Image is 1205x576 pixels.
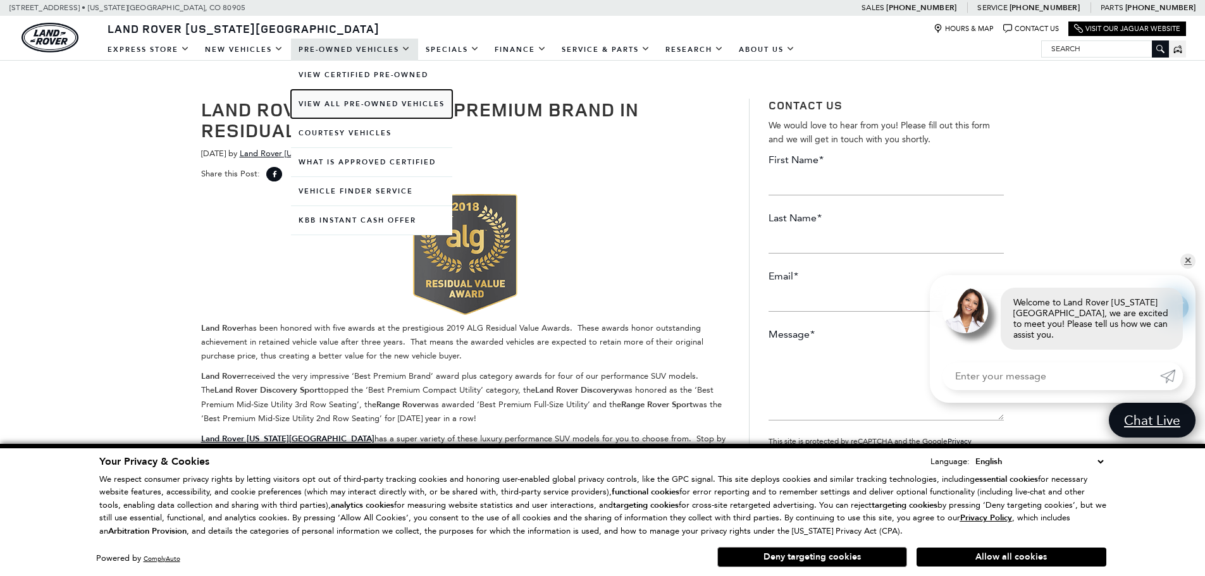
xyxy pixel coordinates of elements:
textarea: Message* [769,345,1004,420]
span: Chat Live [1118,412,1187,429]
input: Email* [769,286,1004,312]
strong: Land Rover [201,371,244,382]
a: View Certified Pre-Owned [291,61,452,89]
span: We would love to hear from you! Please fill out this form and we will get in touch with you shortly. [769,120,990,145]
p: has been honored with five awards at the prestigious 2019 ALG Residual Value Awards. These awards... [201,321,731,363]
a: Land Rover [US_STATE][GEOGRAPHIC_DATA] [201,434,374,443]
span: Land Rover [US_STATE][GEOGRAPHIC_DATA] [108,21,380,36]
a: Specials [418,39,487,61]
span: Your Privacy & Cookies [99,455,209,469]
div: Language: [930,457,970,465]
a: [PHONE_NUMBER] [1010,3,1080,13]
div: Powered by [96,555,180,563]
strong: Range Rover [376,399,424,410]
strong: Land Rover [201,322,244,334]
img: Land Rover [22,23,78,52]
u: Privacy Policy [960,512,1012,524]
a: Chat Live [1109,403,1196,438]
span: [DATE] [201,149,226,158]
a: land-rover [22,23,78,52]
span: Service [977,3,1007,12]
strong: targeting cookies [613,499,679,511]
button: Deny targeting cookies [717,547,907,567]
strong: functional cookies [612,486,679,498]
p: has a super variety of these luxury performance SUV models for you to choose from. Stop by [DATE]... [201,432,731,474]
h3: Contact Us [769,99,1004,113]
button: Allow all cookies [917,548,1106,567]
a: Research [658,39,731,61]
select: Language Select [972,455,1106,469]
p: received the very impressive ‘Best Premium Brand’ award plus category awards for four of our perf... [201,369,731,425]
a: New Vehicles [197,39,291,61]
strong: essential cookies [975,474,1038,485]
a: Service & Parts [554,39,658,61]
a: Finance [487,39,554,61]
p: We respect consumer privacy rights by letting visitors opt out of third-party tracking cookies an... [99,473,1106,538]
strong: targeting cookies [872,499,937,511]
strong: Arbitration Provision [108,525,187,537]
a: Courtesy Vehicles [291,119,452,147]
label: Message [769,328,815,341]
img: Land Rover wins alg residual value award COLORADO springs [413,194,517,315]
a: [STREET_ADDRESS] • [US_STATE][GEOGRAPHIC_DATA], CO 80905 [9,3,245,12]
label: First Name [769,153,824,167]
h1: Land Rover Named Best Premium Brand in Residual Value Awards [201,99,731,140]
div: Welcome to Land Rover [US_STATE][GEOGRAPHIC_DATA], we are excited to meet you! Please tell us how... [1001,288,1183,350]
small: This site is protected by reCAPTCHA and the Google and apply. [769,437,972,460]
strong: Land Rover [US_STATE][GEOGRAPHIC_DATA] [201,433,374,444]
a: Land Rover [US_STATE][GEOGRAPHIC_DATA] [100,21,387,36]
a: About Us [731,39,803,61]
a: View All Pre-Owned Vehicles [291,90,452,118]
a: Visit Our Jaguar Website [1074,24,1180,34]
a: What Is Approved Certified [291,148,452,176]
a: [PHONE_NUMBER] [886,3,956,13]
span: Sales [862,3,884,12]
form: Contact Us [769,99,1004,499]
label: Last Name [769,211,822,225]
a: ComplyAuto [144,555,180,563]
a: Submit [1160,362,1183,390]
strong: Land Rover Discovery [535,384,618,396]
a: Vehicle Finder Service [291,177,452,205]
strong: Range Rover Sport [621,399,693,410]
a: Land Rover [US_STATE][GEOGRAPHIC_DATA] [240,149,409,158]
img: Agent profile photo [942,288,988,333]
a: Hours & Map [934,24,994,34]
strong: analytics cookies [331,499,394,511]
input: Search [1042,41,1168,56]
strong: Land Rover Discovery Sport [214,384,321,396]
a: Contact Us [1003,24,1059,34]
a: EXPRESS STORE [100,39,197,61]
label: Email [769,269,798,283]
input: Enter your message [942,362,1160,390]
input: Last Name* [769,228,1004,254]
nav: Main Navigation [100,39,803,61]
a: [PHONE_NUMBER] [1125,3,1196,13]
input: First Name* [769,170,1004,195]
a: KBB Instant Cash Offer [291,206,452,235]
span: by [228,149,237,158]
div: Share this Post: [201,167,731,188]
span: Parts [1101,3,1123,12]
a: Pre-Owned Vehicles [291,39,418,61]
